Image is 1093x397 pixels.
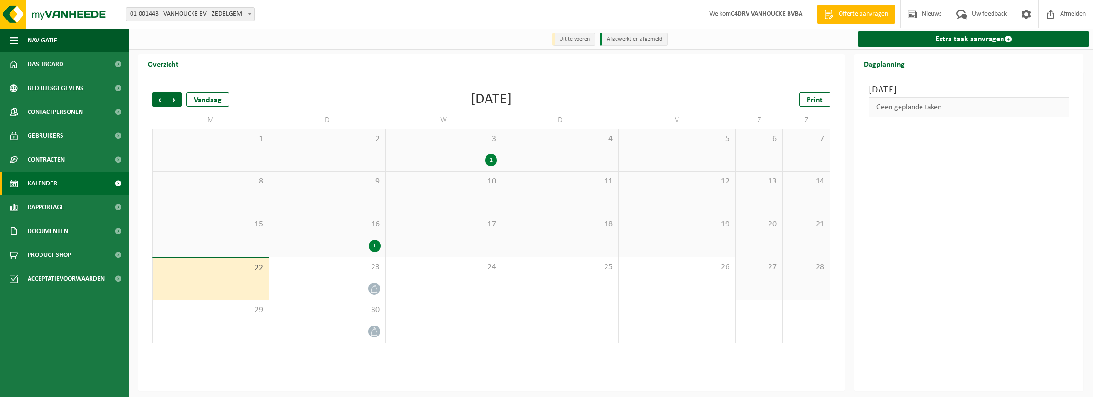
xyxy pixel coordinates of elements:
[507,262,614,273] span: 25
[858,31,1089,47] a: Extra taak aanvragen
[167,92,182,107] span: Volgende
[624,219,730,230] span: 19
[740,219,778,230] span: 20
[158,176,264,187] span: 8
[619,112,736,129] td: V
[788,219,825,230] span: 21
[274,134,381,144] span: 2
[740,134,778,144] span: 6
[507,134,614,144] span: 4
[507,219,614,230] span: 18
[386,112,503,129] td: W
[624,176,730,187] span: 12
[186,92,229,107] div: Vandaag
[28,124,63,148] span: Gebruikers
[783,112,830,129] td: Z
[269,112,386,129] td: D
[274,176,381,187] span: 9
[138,54,188,73] h2: Overzicht
[854,54,914,73] h2: Dagplanning
[28,52,63,76] span: Dashboard
[391,134,497,144] span: 3
[28,219,68,243] span: Documenten
[391,262,497,273] span: 24
[28,29,57,52] span: Navigatie
[799,92,830,107] a: Print
[788,262,825,273] span: 28
[28,76,83,100] span: Bedrijfsgegevens
[552,33,595,46] li: Uit te voeren
[502,112,619,129] td: D
[869,97,1069,117] div: Geen geplande taken
[28,267,105,291] span: Acceptatievoorwaarden
[28,100,83,124] span: Contactpersonen
[152,112,269,129] td: M
[158,134,264,144] span: 1
[624,134,730,144] span: 5
[152,92,167,107] span: Vorige
[274,219,381,230] span: 16
[807,96,823,104] span: Print
[740,262,778,273] span: 27
[28,172,57,195] span: Kalender
[158,219,264,230] span: 15
[28,148,65,172] span: Contracten
[28,195,64,219] span: Rapportage
[391,219,497,230] span: 17
[369,240,381,252] div: 1
[788,176,825,187] span: 14
[788,134,825,144] span: 7
[158,305,264,316] span: 29
[817,5,895,24] a: Offerte aanvragen
[836,10,891,19] span: Offerte aanvragen
[507,176,614,187] span: 11
[736,112,783,129] td: Z
[471,92,512,107] div: [DATE]
[600,33,668,46] li: Afgewerkt en afgemeld
[391,176,497,187] span: 10
[624,262,730,273] span: 26
[28,243,71,267] span: Product Shop
[485,154,497,166] div: 1
[731,10,802,18] strong: C4DRV VANHOUCKE BVBA
[274,305,381,316] span: 30
[158,263,264,274] span: 22
[869,83,1069,97] h3: [DATE]
[274,262,381,273] span: 23
[740,176,778,187] span: 13
[126,8,254,21] span: 01-001443 - VANHOUCKE BV - ZEDELGEM
[126,7,255,21] span: 01-001443 - VANHOUCKE BV - ZEDELGEM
